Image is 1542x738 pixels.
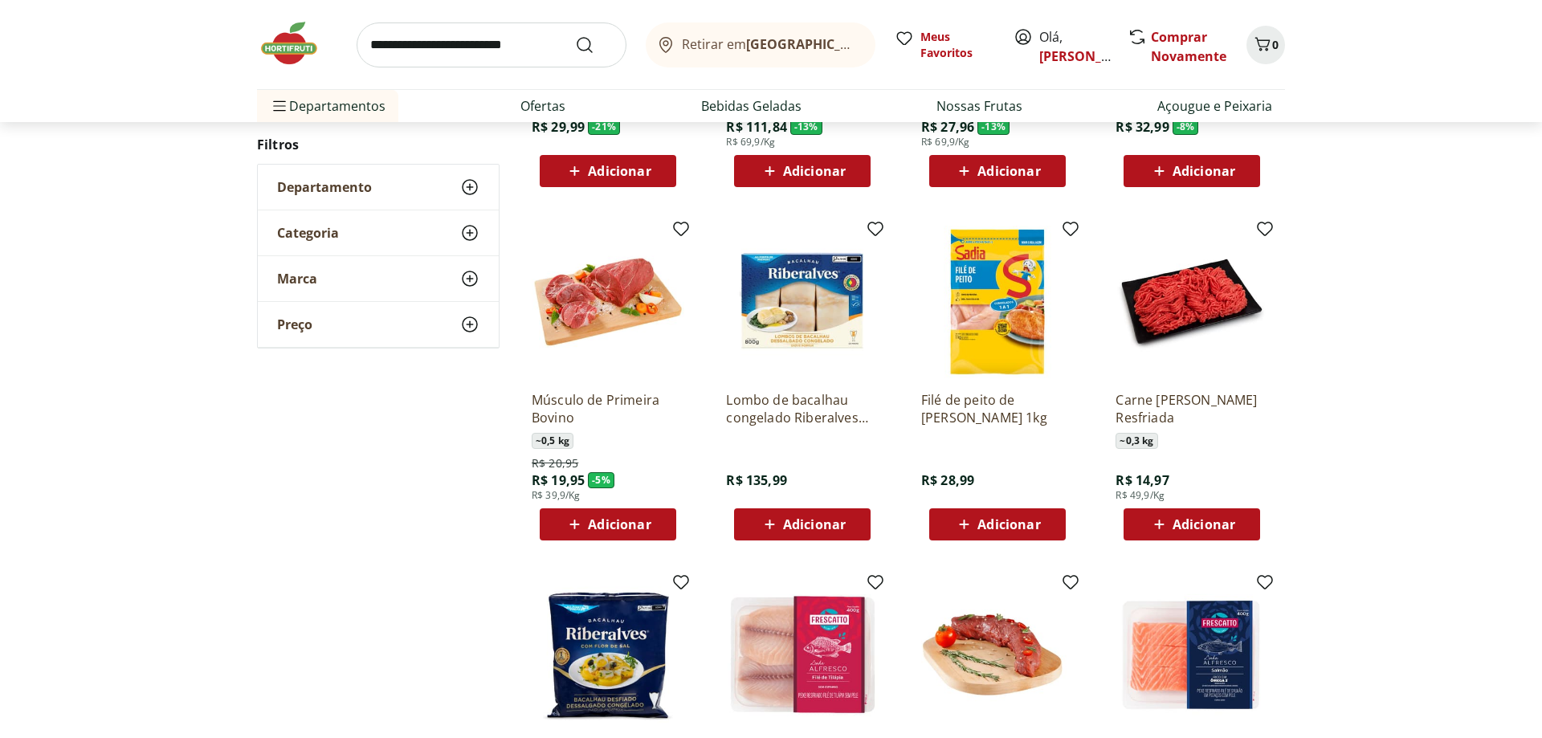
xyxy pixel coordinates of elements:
img: Músculo de Primeira Bovino [532,226,684,378]
span: - 5 % [588,472,614,488]
button: Menu [270,87,289,125]
button: Adicionar [1124,155,1260,187]
button: Retirar em[GEOGRAPHIC_DATA]/[GEOGRAPHIC_DATA] [646,22,875,67]
a: Filé de peito de [PERSON_NAME] 1kg [921,391,1074,426]
span: Adicionar [783,165,846,177]
span: ~ 0,5 kg [532,433,573,449]
a: Carne [PERSON_NAME] Resfriada [1116,391,1268,426]
span: Adicionar [1173,165,1235,177]
button: Carrinho [1246,26,1285,64]
span: - 13 % [790,119,822,135]
span: R$ 39,9/Kg [532,489,581,502]
button: Adicionar [734,155,871,187]
input: search [357,22,626,67]
span: Departamento [277,179,372,195]
span: Adicionar [588,518,651,531]
span: Departamentos [270,87,385,125]
span: R$ 32,99 [1116,118,1169,136]
button: Adicionar [540,155,676,187]
img: FILE DE SALMAO FRESCATTO 400G [1116,579,1268,732]
span: Olá, [1039,27,1111,66]
h2: Filtros [257,128,500,161]
span: Retirar em [682,37,859,51]
a: Meus Favoritos [895,29,994,61]
button: Submit Search [575,35,614,55]
span: Marca [277,271,317,287]
a: Músculo de Primeira Bovino [532,391,684,426]
a: Ofertas [520,96,565,116]
span: R$ 29,99 [532,118,585,136]
button: Adicionar [1124,508,1260,540]
a: Comprar Novamente [1151,28,1226,65]
span: Adicionar [588,165,651,177]
b: [GEOGRAPHIC_DATA]/[GEOGRAPHIC_DATA] [746,35,1017,53]
span: 0 [1272,37,1279,52]
a: Nossas Frutas [936,96,1022,116]
img: Filé de Tilápia Fresco Frescatto 400g [726,579,879,732]
span: Adicionar [977,518,1040,531]
a: Açougue e Peixaria [1157,96,1272,116]
button: Preço [258,302,499,347]
span: R$ 19,95 [532,471,585,489]
span: Preço [277,316,312,332]
button: Adicionar [734,508,871,540]
span: Adicionar [977,165,1040,177]
button: Categoria [258,210,499,255]
span: R$ 49,9/Kg [1116,489,1165,502]
span: - 8 % [1173,119,1199,135]
span: Meus Favoritos [920,29,994,61]
img: Lombo de bacalhau congelado Riberalves 800g [726,226,879,378]
span: Adicionar [783,518,846,531]
span: Categoria [277,225,339,241]
button: Marca [258,256,499,301]
span: ~ 0,3 kg [1116,433,1157,449]
span: R$ 20,95 [532,455,578,471]
img: Filé Mignon sem Cordão [921,579,1074,732]
button: Departamento [258,165,499,210]
button: Adicionar [929,155,1066,187]
span: R$ 14,97 [1116,471,1169,489]
span: - 13 % [977,119,1010,135]
span: R$ 27,96 [921,118,974,136]
img: Filé de peito de frango Sadia 1kg [921,226,1074,378]
span: R$ 69,9/Kg [726,136,775,149]
button: Adicionar [540,508,676,540]
a: [PERSON_NAME] [1039,47,1144,65]
span: Adicionar [1173,518,1235,531]
img: Bacalhau Dessalgado Morhua Congelado Riberalves 400G [532,579,684,732]
a: Bebidas Geladas [701,96,802,116]
span: R$ 28,99 [921,471,974,489]
span: R$ 111,84 [726,118,786,136]
button: Adicionar [929,508,1066,540]
img: Hortifruti [257,19,337,67]
span: R$ 135,99 [726,471,786,489]
span: R$ 69,9/Kg [921,136,970,149]
span: - 21 % [588,119,620,135]
img: Carne Moída Bovina Resfriada [1116,226,1268,378]
a: Lombo de bacalhau congelado Riberalves 800g [726,391,879,426]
